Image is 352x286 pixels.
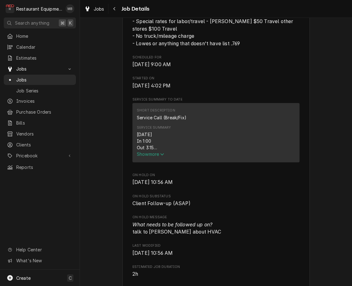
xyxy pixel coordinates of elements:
[94,6,104,12] span: Jobs
[132,250,173,256] span: [DATE] 10:56 AM
[4,140,76,150] a: Clients
[120,5,150,13] span: Job Details
[4,31,76,41] a: Home
[60,20,65,26] span: ⌘
[4,75,76,85] a: Jobs
[132,11,295,47] span: BILLING NOTES - Special rates for labor/travel - [PERSON_NAME] $50 Travel other stores $100 Trave...
[4,150,76,161] a: Go to Pricebook
[66,4,74,13] div: MB
[16,257,72,264] span: What's New
[132,83,171,89] span: [DATE] 4:02 PM
[132,173,300,186] div: On Hold On
[132,222,221,235] span: talk to [PERSON_NAME] about HVAC
[69,275,72,281] span: C
[137,131,295,151] div: [DATE] In 1:00 Out 3:15 Tk107 Found that the belt on the make up air unit was cracked and wasn’t ...
[16,141,73,148] span: Clients
[132,194,300,207] div: On Hold SubStatus
[132,97,300,165] div: Service Summary To Date
[132,194,300,199] span: On Hold SubStatus
[132,215,300,220] span: On Hold Message
[132,76,300,89] div: Started On
[132,173,300,178] span: On Hold On
[110,4,120,14] button: Navigate back
[16,131,73,137] span: Vendors
[132,61,300,68] span: Scheduled For
[132,82,300,90] span: Started On
[132,264,300,278] div: Estimated Job Duration
[132,62,171,67] span: [DATE] 9:00 AM
[132,97,300,102] span: Service Summary To Date
[132,271,138,277] span: 2h
[132,55,300,68] div: Scheduled For
[16,66,63,72] span: Jobs
[4,86,76,96] a: Job Series
[132,215,300,236] div: On Hold Message
[82,4,107,14] a: Jobs
[132,243,300,248] span: Last Modified
[132,76,300,81] span: Started On
[4,53,76,63] a: Estimates
[4,162,76,172] a: Reports
[132,179,300,186] span: On Hold On
[137,151,164,157] span: Show more
[16,6,62,12] div: Restaurant Equipment Diagnostics
[16,109,73,115] span: Purchase Orders
[4,255,76,266] a: Go to What's New
[4,96,76,106] a: Invoices
[137,151,295,157] button: Showmore
[15,20,49,26] span: Search anything
[137,114,186,121] div: Service Call (Break/Fix)
[4,42,76,52] a: Calendar
[137,125,171,130] div: Service Summary
[132,200,300,207] span: On Hold SubStatus
[16,55,73,61] span: Estimates
[132,243,300,257] div: Last Modified
[137,108,175,113] div: Short Description
[132,222,212,228] i: What needs to be followed up on?
[132,264,300,269] span: Estimated Job Duration
[4,118,76,128] a: Bills
[4,17,76,28] button: Search anything⌘K
[16,152,63,159] span: Pricebook
[16,275,31,281] span: Create
[16,98,73,104] span: Invoices
[16,164,73,170] span: Reports
[16,246,72,253] span: Help Center
[132,179,173,185] span: [DATE] 10:56 AM
[16,76,73,83] span: Jobs
[16,120,73,126] span: Bills
[16,44,73,50] span: Calendar
[132,103,300,165] div: Service Summary
[16,33,73,39] span: Home
[132,221,300,236] span: On Hold Message
[4,129,76,139] a: Vendors
[132,249,300,257] span: Last Modified
[132,55,300,60] span: Scheduled For
[6,4,14,13] div: Restaurant Equipment Diagnostics's Avatar
[4,107,76,117] a: Purchase Orders
[4,64,76,74] a: Go to Jobs
[132,200,191,206] span: Client Follow-up (ASAP)
[16,87,73,94] span: Job Series
[132,270,300,278] span: Estimated Job Duration
[69,20,72,26] span: K
[66,4,74,13] div: Matthew Brunty's Avatar
[132,10,300,47] span: [object Object]
[132,4,300,47] div: [object Object]
[6,4,14,13] div: R
[4,244,76,255] a: Go to Help Center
